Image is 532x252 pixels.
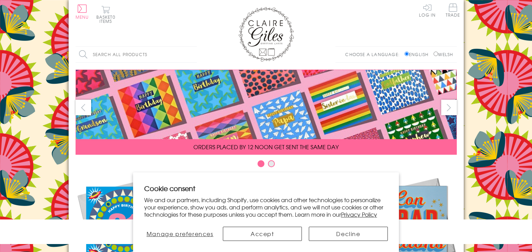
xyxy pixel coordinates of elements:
button: Carousel Page 2 [268,160,275,167]
button: prev [76,100,91,115]
input: Search [190,47,197,62]
button: Basket0 items [96,6,115,23]
input: Search all products [76,47,197,62]
button: Decline [309,227,388,241]
img: Claire Giles Greetings Cards [238,7,294,62]
a: Trade [446,3,460,18]
button: Menu [76,4,89,19]
h2: Cookie consent [144,183,388,193]
label: Welsh [434,51,453,57]
button: Accept [223,227,302,241]
p: We and our partners, including Shopify, use cookies and other technologies to personalize your ex... [144,196,388,218]
span: ORDERS PLACED BY 12 NOON GET SENT THE SAME DAY [193,143,339,151]
span: Trade [446,3,460,17]
button: Carousel Page 1 (Current Slide) [258,160,264,167]
p: Choose a language: [345,51,403,57]
div: Carousel Pagination [76,160,457,171]
button: Manage preferences [144,227,216,241]
a: Log In [419,3,436,17]
span: Manage preferences [147,229,213,238]
span: Menu [76,14,89,20]
input: Welsh [434,52,438,56]
span: 0 items [99,14,115,24]
button: next [441,100,457,115]
label: English [404,51,432,57]
a: Privacy Policy [341,210,377,218]
input: English [404,52,409,56]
